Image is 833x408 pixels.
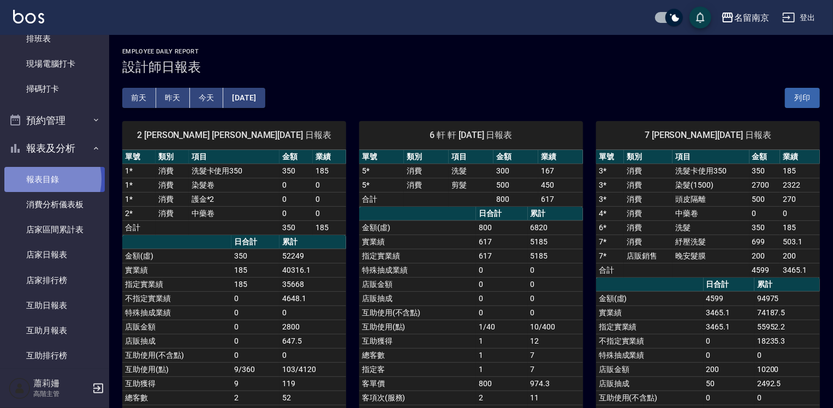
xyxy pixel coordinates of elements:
[609,130,807,141] span: 7 [PERSON_NAME][DATE] 日報表
[780,192,820,206] td: 270
[279,376,346,391] td: 119
[596,320,704,334] td: 指定實業績
[528,207,583,221] th: 累計
[122,150,346,235] table: a dense table
[4,293,105,318] a: 互助日報表
[156,164,189,178] td: 消費
[4,134,105,163] button: 報表及分析
[404,164,449,178] td: 消費
[476,376,527,391] td: 800
[4,268,105,293] a: 店家排行榜
[313,150,346,164] th: 業績
[476,249,527,263] td: 617
[33,378,89,389] h5: 蕭莉姍
[780,263,820,277] td: 3465.1
[780,150,820,164] th: 業績
[449,164,493,178] td: 洗髮
[279,348,346,362] td: 0
[359,320,476,334] td: 互助使用(點)
[359,305,476,320] td: 互助使用(不含點)
[596,150,820,278] table: a dense table
[754,278,820,292] th: 累計
[231,277,279,291] td: 185
[538,192,583,206] td: 617
[754,320,820,334] td: 55952.2
[493,150,538,164] th: 金額
[624,206,673,220] td: 消費
[279,164,313,178] td: 350
[4,106,105,135] button: 預約管理
[189,206,279,220] td: 中藥卷
[528,391,583,405] td: 11
[749,263,781,277] td: 4599
[476,362,527,376] td: 1
[528,376,583,391] td: 974.3
[624,164,673,178] td: 消費
[749,150,781,164] th: 金額
[122,277,231,291] td: 指定實業績
[476,320,527,334] td: 1/40
[359,192,404,206] td: 合計
[596,376,704,391] td: 店販抽成
[673,164,749,178] td: 洗髮卡使用350
[359,220,476,235] td: 金額(虛)
[279,263,346,277] td: 40316.1
[528,263,583,277] td: 0
[704,391,754,405] td: 0
[359,150,404,164] th: 單號
[279,150,313,164] th: 金額
[528,348,583,362] td: 7
[528,235,583,249] td: 5185
[476,334,527,348] td: 1
[596,150,624,164] th: 單號
[156,178,189,192] td: 消費
[704,376,754,391] td: 50
[476,391,527,405] td: 2
[476,348,527,362] td: 1
[528,291,583,305] td: 0
[754,291,820,305] td: 94975
[279,362,346,376] td: 103/4120
[231,249,279,263] td: 350
[476,263,527,277] td: 0
[122,263,231,277] td: 實業績
[4,242,105,267] a: 店家日報表
[493,178,538,192] td: 500
[754,334,820,348] td: 18235.3
[359,249,476,263] td: 指定實業績
[122,376,231,391] td: 互助獲得
[359,235,476,249] td: 實業績
[476,220,527,235] td: 800
[122,305,231,320] td: 特殊抽成業績
[231,362,279,376] td: 9/360
[780,206,820,220] td: 0
[359,376,476,391] td: 客單價
[156,150,189,164] th: 類別
[734,11,769,25] div: 名留南京
[624,178,673,192] td: 消費
[704,334,754,348] td: 0
[190,88,224,108] button: 今天
[135,130,333,141] span: 2 [PERSON_NAME] [PERSON_NAME][DATE] 日報表
[189,178,279,192] td: 染髮卷
[528,277,583,291] td: 0
[596,362,704,376] td: 店販金額
[624,220,673,235] td: 消費
[231,291,279,305] td: 0
[528,220,583,235] td: 6820
[749,220,781,235] td: 350
[279,220,313,235] td: 350
[279,320,346,334] td: 2800
[717,7,773,29] button: 名留南京
[673,150,749,164] th: 項目
[749,206,781,220] td: 0
[122,362,231,376] td: 互助使用(點)
[189,164,279,178] td: 洗髮卡使用350
[359,362,476,376] td: 指定客
[279,249,346,263] td: 52249
[404,150,449,164] th: 類別
[528,305,583,320] td: 0
[596,391,704,405] td: 互助使用(不含點)
[122,320,231,334] td: 店販金額
[449,150,493,164] th: 項目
